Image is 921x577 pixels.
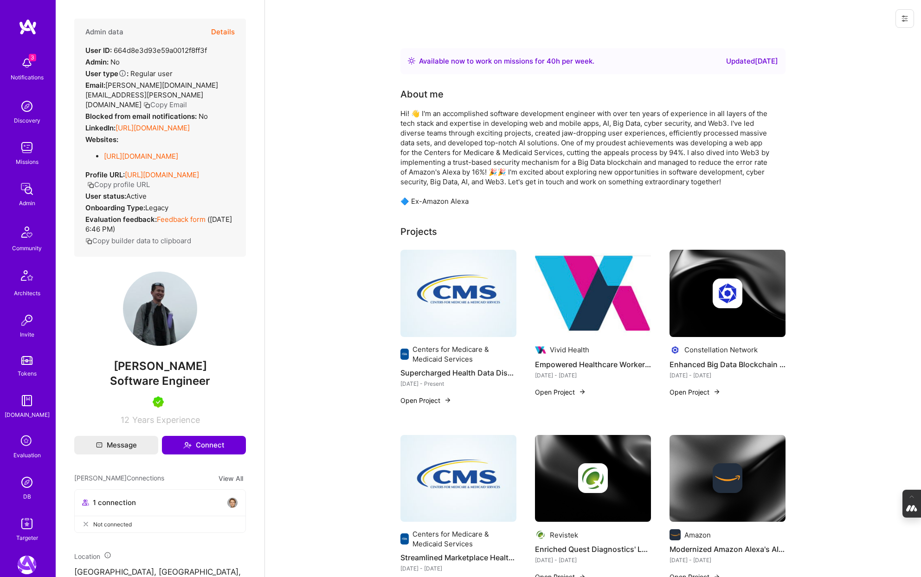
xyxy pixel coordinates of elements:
img: Company logo [535,344,546,356]
strong: User status: [85,192,126,201]
span: 12 [121,415,129,425]
img: Company logo [578,463,608,493]
div: ( [DATE] 6:46 PM ) [85,214,235,234]
strong: Email: [85,81,105,90]
div: Centers for Medicare & Medicaid Services [412,529,516,549]
i: icon SelectionTeam [18,433,36,450]
span: 3 [29,54,36,61]
div: [DATE] - [DATE] [535,555,651,565]
strong: Blocked from email notifications: [85,112,199,121]
div: Architects [14,288,40,298]
strong: Evaluation feedback: [85,215,157,224]
strong: User ID: [85,46,112,55]
img: Architects [16,266,38,288]
div: Targeter [16,533,38,543]
a: [URL][DOMAIN_NAME] [116,123,190,132]
img: arrow-right [444,396,451,404]
i: icon Mail [96,442,103,448]
span: Not connected [93,519,132,529]
div: [DATE] - [DATE] [400,564,516,573]
img: tokens [21,356,32,365]
img: cover [670,250,786,337]
div: 664d8e3d93e59a0012f8ff3f [85,45,207,55]
img: A.Team: Leading A.Team's Marketing & DemandGen [18,556,36,574]
div: Notifications [11,72,44,82]
a: [URL][DOMAIN_NAME] [104,152,178,161]
h4: Admin data [85,28,123,36]
img: logo [19,19,37,35]
div: Updated [DATE] [726,56,778,67]
img: Company logo [535,529,546,540]
button: Open Project [670,387,721,397]
div: No [85,57,120,67]
h4: Streamlined Marketplace Health Insurance Appeal Requests [400,551,516,564]
button: Copy profile URL [87,180,150,189]
strong: Admin: [85,58,109,66]
button: Details [211,19,235,45]
div: Constellation Network [684,345,758,355]
button: Open Project [400,395,451,405]
img: Company logo [713,279,742,308]
div: Evaluation [13,450,41,460]
strong: User type : [85,69,129,78]
div: [DATE] - Present [400,379,516,389]
div: Vivid Health [550,345,589,355]
div: Admin [19,198,35,208]
img: Skill Targeter [18,514,36,533]
img: Company logo [400,349,409,360]
div: Missions [16,157,39,167]
h4: Enhanced Big Data Blockchain with Novel Trust-Based Security [670,358,786,370]
a: Feedback form [157,215,206,224]
div: DB [23,492,31,501]
h4: Empowered Healthcare Workers with AI [535,358,651,370]
div: [DATE] - [DATE] [670,370,786,380]
img: guide book [18,391,36,410]
div: Available now to work on missions for h per week . [419,56,594,67]
img: Company logo [713,463,742,493]
i: icon Copy [143,102,150,109]
div: Discovery [14,116,40,125]
img: arrow-right [579,388,586,395]
button: Copy builder data to clipboard [85,236,191,246]
div: Location [74,551,246,561]
span: Software Engineer [110,374,210,388]
div: Hi! 👋 I'm an accomplished software development engineer with over ten years of experience in all ... [400,109,772,206]
img: Availability [408,57,415,65]
button: Open Project [535,387,586,397]
button: Copy Email [143,100,187,110]
div: [DOMAIN_NAME] [5,410,50,420]
h4: Enriched Quest Diagnostics' Lab Data Analysis Pipeline [535,543,651,555]
button: 1 connectionavatarNot connected [74,489,246,533]
button: Connect [162,436,246,454]
i: icon Copy [87,182,94,188]
img: Streamlined Marketplace Health Insurance Appeal Requests [400,435,516,522]
div: [DATE] - [DATE] [670,555,786,565]
strong: LinkedIn: [85,123,116,132]
img: Empowered Healthcare Workers with AI [535,250,651,337]
a: [URL][DOMAIN_NAME] [125,170,199,179]
strong: Websites: [85,135,118,144]
img: Supercharged Health Data Discovery [400,250,516,337]
button: Message [74,436,158,454]
div: [DATE] - [DATE] [535,370,651,380]
span: 1 connection [93,498,136,507]
img: arrow-right [713,388,721,395]
img: cover [670,435,786,522]
span: [PERSON_NAME] Connections [74,473,164,484]
strong: Profile URL: [85,170,125,179]
img: cover [535,435,651,522]
div: Tokens [18,369,37,378]
img: User Avatar [123,272,197,346]
img: avatar [227,497,238,508]
i: icon Copy [85,238,92,245]
span: [PERSON_NAME][DOMAIN_NAME][EMAIL_ADDRESS][PERSON_NAME][DOMAIN_NAME] [85,81,218,109]
span: Years Experience [132,415,200,425]
button: View All [216,473,246,484]
img: Community [16,221,38,243]
div: About me [400,87,444,101]
div: Centers for Medicare & Medicaid Services [412,344,516,364]
a: A.Team: Leading A.Team's Marketing & DemandGen [15,556,39,574]
div: Regular user [85,69,173,78]
i: icon CloseGray [82,520,90,528]
img: Company logo [670,344,681,356]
